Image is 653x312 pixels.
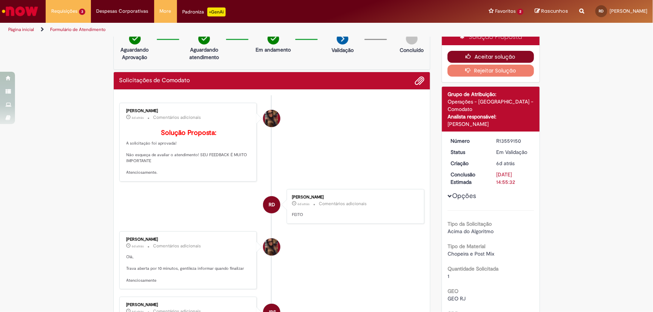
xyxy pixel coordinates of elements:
span: 1 [448,273,449,279]
img: check-circle-green.png [129,33,141,44]
small: Comentários adicionais [319,201,367,207]
time: 23/09/2025 14:56:19 [132,244,144,248]
b: Tipo da Solicitação [448,220,492,227]
p: +GenAi [207,7,226,16]
b: Solução Proposta: [161,129,216,137]
span: [PERSON_NAME] [610,8,647,14]
a: Página inicial [8,27,34,33]
span: Favoritos [495,7,516,15]
span: RD [269,196,275,214]
span: Rascunhos [541,7,568,15]
p: Validação [332,46,354,54]
div: Em Validação [497,148,531,156]
span: 3 [79,9,85,15]
span: RD [599,9,604,13]
a: Formulário de Atendimento [50,27,106,33]
div: [PERSON_NAME] [126,237,251,242]
div: Solução Proposta [442,29,540,45]
span: More [160,7,171,15]
div: R13559150 [497,137,531,145]
time: 23/09/2025 15:53:47 [132,115,144,120]
span: 6d atrás [297,202,309,206]
div: Grupo de Atribuição: [448,90,534,98]
p: Em andamento [256,46,291,53]
img: ServiceNow [1,4,39,19]
div: [DATE] 14:55:32 [497,171,531,186]
div: Desiree da Silva Germano [263,110,280,127]
ul: Trilhas de página [6,23,430,37]
button: Adicionar anexos [415,76,424,86]
p: Aguardando Aprovação [117,46,153,61]
dt: Número [445,137,491,145]
button: Rejeitar Solução [448,65,534,77]
b: GEO [448,288,458,294]
b: Tipo de Material [448,243,485,250]
div: [PERSON_NAME] [126,303,251,307]
span: Chopeira e Post Mix [448,250,494,257]
b: Quantidade Solicitada [448,265,498,272]
p: Aguardando atendimento [186,46,222,61]
dt: Status [445,148,491,156]
img: check-circle-green.png [268,33,279,44]
p: A solicitação foi aprovada! Não esqueça de avaliar o atendimento! SEU FEEDBACK É MUITO IMPORTANTE... [126,129,251,176]
span: Despesas Corporativas [97,7,149,15]
div: Desiree da Silva Germano [263,238,280,256]
small: Comentários adicionais [153,114,201,121]
span: GEO RJ [448,295,466,302]
div: Rayssa Dos Santos Dias [263,196,280,213]
img: img-circle-grey.png [406,33,418,44]
div: [PERSON_NAME] [126,109,251,113]
button: Aceitar solução [448,51,534,63]
span: Requisições [51,7,77,15]
span: Acima do Algoritmo [448,228,494,235]
div: 23/09/2025 13:54:20 [497,160,531,167]
h2: Solicitações de Comodato Histórico de tíquete [119,77,190,84]
p: FEITO [292,212,416,218]
span: 6d atrás [132,244,144,248]
div: Padroniza [183,7,226,16]
span: 2 [517,9,524,15]
small: Comentários adicionais [153,243,201,249]
img: check-circle-green.png [198,33,210,44]
div: [PERSON_NAME] [448,120,534,128]
a: Rascunhos [535,8,568,15]
time: 23/09/2025 13:54:20 [497,160,515,167]
div: Operações - [GEOGRAPHIC_DATA] - Comodato [448,98,534,113]
div: Analista responsável: [448,113,534,120]
img: arrow-next.png [337,33,348,44]
span: 6d atrás [497,160,515,167]
p: Concluído [400,46,424,54]
dt: Criação [445,160,491,167]
span: 6d atrás [132,115,144,120]
dt: Conclusão Estimada [445,171,491,186]
time: 23/09/2025 15:22:16 [297,202,309,206]
p: Olá, Trava aberta por 10 minutos, gentileza informar quando finalizar Atenciosamente [126,254,251,284]
div: [PERSON_NAME] [292,195,416,200]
